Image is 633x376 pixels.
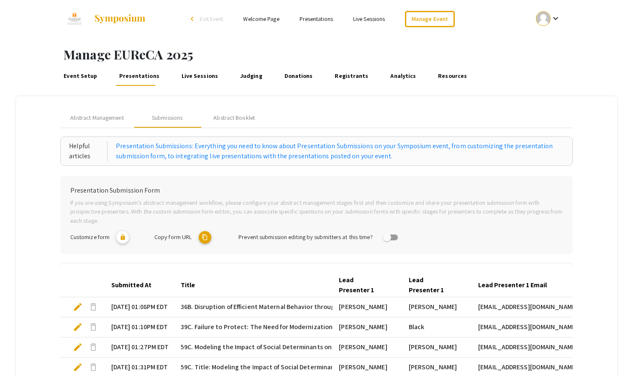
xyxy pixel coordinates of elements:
a: Presentations [300,15,333,23]
a: EUReCA 2025 [64,8,146,29]
a: Donations [283,66,314,86]
div: Submitted At [111,280,159,290]
div: Lead Presenter 1 Email [478,280,547,290]
span: delete [88,362,98,372]
span: edit [73,362,83,372]
mat-cell: Black [402,317,472,337]
span: edit [73,302,83,312]
mat-cell: [PERSON_NAME] [402,337,472,358]
button: Expand account dropdown [527,9,569,28]
div: arrow_back_ios [191,16,196,21]
span: Prevent submission editing by submitters at this time? [238,233,372,241]
mat-cell: [EMAIL_ADDRESS][DOMAIN_NAME] [472,317,579,337]
mat-icon: copy URL [199,231,211,244]
mat-cell: [PERSON_NAME] [332,337,402,358]
a: Analytics [389,66,418,86]
a: Judging [238,66,264,86]
mat-cell: [DATE] 01:10PM EDT [105,317,174,337]
a: Registrants [333,66,370,86]
mat-icon: lock [116,231,129,244]
mat-cell: [DATE] 01:08PM EDT [105,297,174,317]
span: delete [88,322,98,332]
span: Customize form [70,232,110,240]
a: Live Sessions [353,15,385,23]
span: delete [88,302,98,312]
div: Helpful articles [69,141,108,161]
mat-cell: [PERSON_NAME] [402,297,472,317]
a: Event Setup [62,66,99,86]
div: Lead Presenter 1 Last Name [409,275,457,295]
span: 39C. Failure to Protect: The Need for Modernization and Improvement in Child Protective Laws [181,322,459,332]
div: Submissions [152,113,182,122]
a: Manage Event [405,11,454,27]
h6: Presentation Submission Form [70,186,563,194]
span: 59C. Title: Modeling the Impact of Social Determinants on [MEDICAL_DATA] Outcomes in Rural [US_ST... [181,362,553,372]
mat-cell: [EMAIL_ADDRESS][DOMAIN_NAME] [472,297,579,317]
span: edit [73,342,83,352]
img: Symposium by ForagerOne [94,14,146,24]
span: Exit Event [200,15,223,23]
div: Submitted At [111,280,151,290]
a: Presentation Submissions: Everything you need to know about Presentation Submissions on your Symp... [116,141,564,161]
mat-cell: [EMAIL_ADDRESS][DOMAIN_NAME] [472,337,579,358]
div: Lead Presenter 1 First Name [339,275,387,295]
div: Abstract Booklet [213,113,255,122]
img: EUReCA 2025 [64,8,85,29]
a: Presentations [118,66,161,86]
mat-cell: [PERSON_NAME] [332,297,402,317]
div: Lead Presenter 1 Last Name [409,275,465,295]
mat-cell: [PERSON_NAME] [332,317,402,337]
p: If you are using Symposium’s abstract management workflow, please configure your abstract managem... [70,198,563,225]
div: Lead Presenter 1 Email [478,280,554,290]
a: Resources [437,66,469,86]
a: Welcome Page [243,15,279,23]
div: Lead Presenter 1 First Name [339,275,395,295]
mat-cell: [DATE] 01:27PM EDT [105,337,174,358]
span: 59C. Modeling the Impact of Social Determinants on [MEDICAL_DATA] Outcomes in Rural [US_STATE]: A... [181,342,535,352]
div: Title [181,280,202,290]
h1: Manage EUReCA 2025 [64,47,633,62]
span: edit [73,322,83,332]
iframe: Chat [6,338,36,370]
mat-icon: Expand account dropdown [551,13,561,23]
span: delete [88,342,98,352]
span: Copy form URL [154,232,192,240]
span: Abstract Management [70,113,124,122]
div: Title [181,280,195,290]
a: Live Sessions [180,66,220,86]
span: 36B. Disruption of Efficient Maternal Behavior through Somatosensory Perineuronal Net Manipulation [181,302,478,312]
